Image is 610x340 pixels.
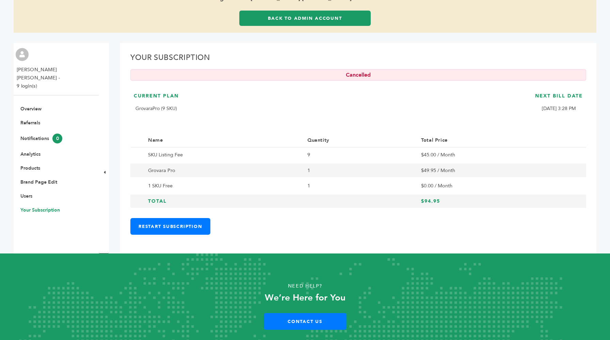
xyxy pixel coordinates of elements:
[265,292,346,304] strong: We’re Here for You
[535,105,583,113] p: [DATE] 3:28 PM
[416,178,573,194] td: $0.00 / Month
[416,163,573,178] td: $49.95 / Month
[31,281,580,291] p: Need Help?
[20,135,62,142] a: Notifications0
[416,133,573,148] th: Total Price
[16,48,29,61] img: profile.png
[20,207,60,213] a: Your Subscription
[264,313,347,330] a: Contact Us
[134,105,179,113] p: GrovaraPro (9 SKU)
[239,11,371,26] a: Back to Admin Account
[17,66,97,90] li: [PERSON_NAME] [PERSON_NAME] - 9 login(s)
[421,198,568,205] h3: $94.95
[20,151,41,157] a: Analytics
[20,179,57,185] a: Brand Page Edit
[346,71,371,79] b: Cancelled
[52,134,62,143] span: 0
[20,120,40,126] a: Referrals
[303,163,416,178] td: 1
[148,198,298,205] h3: Total
[20,165,40,171] a: Products
[303,148,416,163] td: 9
[143,148,303,163] td: SKU Listing Fee
[20,193,32,199] a: Users
[143,133,303,148] th: Name
[416,148,573,163] td: $45.00 / Month
[134,93,179,105] h3: Current Plan
[20,106,42,112] a: Overview
[303,133,416,148] th: Quantity
[143,178,303,194] td: 1 SKU Free
[303,178,416,194] td: 1
[130,218,210,235] a: Restart Subscription
[535,93,583,105] h3: Next Bill Date
[143,163,303,178] td: Grovara Pro
[130,53,586,66] h2: Your Subscription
